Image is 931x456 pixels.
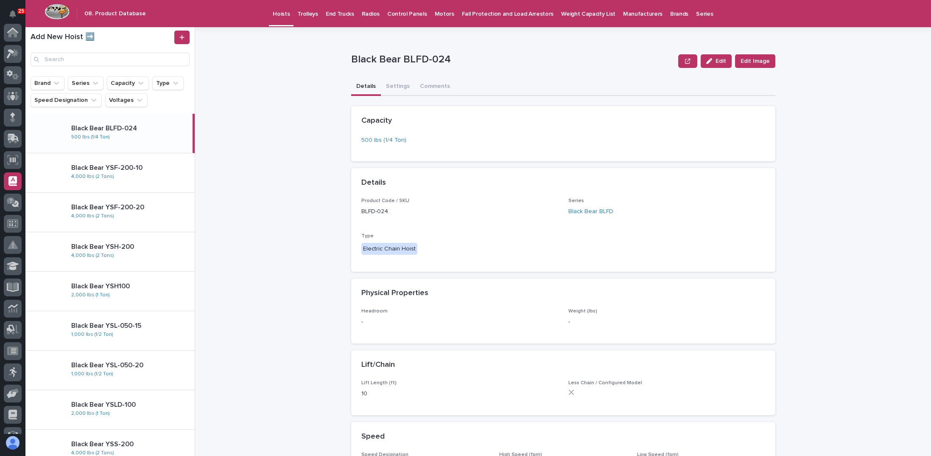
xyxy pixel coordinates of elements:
[4,5,22,23] button: Notifications
[71,411,110,417] a: 2,000 lbs (1 Ton)
[25,232,195,272] a: Black Bear YSH-2004,000 lbs (2 Tons)
[351,53,675,66] p: Black Bear BLFD-024
[31,76,64,90] button: Brand
[71,332,113,338] a: 1,000 lbs (1/2 Ton)
[71,450,114,456] a: 4,000 lbs (2 Tons)
[361,389,558,398] p: 10
[25,311,195,351] a: Black Bear YSL-050-151,000 lbs (1/2 Ton)
[568,380,642,386] span: Less Chain / Configured Model
[361,380,397,386] span: Lift Length (ft)
[25,114,195,153] a: Black Bear BLFD-024500 lbs (1/4 Ton)
[25,193,195,232] a: Black Bear YSF-200-204,000 lbs (2 Tons)
[71,292,110,298] a: 2,000 lbs (1 Ton)
[568,207,613,216] a: Black Bear BLFD
[415,78,455,96] button: Comments
[361,243,417,255] div: Electric Chain Hoist
[351,78,381,96] button: Details
[11,10,22,24] div: Notifications25
[361,234,374,239] span: Type
[71,243,191,251] p: Black Bear YSH-200
[84,10,146,17] h2: 08. Product Database
[152,76,184,90] button: Type
[361,178,386,188] h2: Details
[71,440,191,448] p: Black Bear YSS-200
[71,203,191,211] p: Black Bear YSF-200-20
[716,58,726,64] span: Edit
[361,309,388,314] span: Headroom
[71,213,114,219] a: 4,000 lbs (2 Tons)
[361,207,558,216] p: BLFD-024
[25,390,195,430] a: Black Bear YSLD-1002,000 lbs (1 Ton)
[701,54,732,68] button: Edit
[71,371,113,377] a: 1,000 lbs (1/2 Ton)
[71,134,110,140] a: 500 lbs (1/4 Ton)
[361,318,558,327] p: -
[31,93,102,107] button: Speed Designation
[68,76,103,90] button: Series
[45,4,70,20] img: Workspace Logo
[71,164,191,172] p: Black Bear YSF-200-10
[361,116,392,126] h2: Capacity
[105,93,148,107] button: Voltages
[71,401,191,409] p: Black Bear YSLD-100
[381,78,415,96] button: Settings
[107,76,149,90] button: Capacity
[361,136,406,145] a: 500 lbs (1/4 Ton)
[361,198,409,203] span: Product Code / SKU
[25,351,195,390] a: Black Bear YSL-050-201,000 lbs (1/2 Ton)
[31,33,173,42] h1: Add New Hoist ➡️
[568,309,597,314] span: Weight (lbs)
[4,434,22,452] button: users-avatar
[31,53,190,66] input: Search
[71,322,191,330] p: Black Bear YSL-050-15
[568,318,765,327] p: -
[735,54,775,68] button: Edit Image
[25,153,195,193] a: Black Bear YSF-200-104,000 lbs (2 Tons)
[71,361,191,369] p: Black Bear YSL-050-20
[361,432,385,442] h2: Speed
[361,360,395,370] h2: Lift/Chain
[361,289,428,298] h2: Physical Properties
[741,57,770,65] span: Edit Image
[71,253,114,259] a: 4,000 lbs (2 Tons)
[25,272,195,311] a: Black Bear YSH1002,000 lbs (1 Ton)
[568,198,584,203] span: Series
[71,124,189,132] p: Black Bear BLFD-024
[19,8,24,14] p: 25
[71,282,191,290] p: Black Bear YSH100
[71,174,114,180] a: 4,000 lbs (2 Tons)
